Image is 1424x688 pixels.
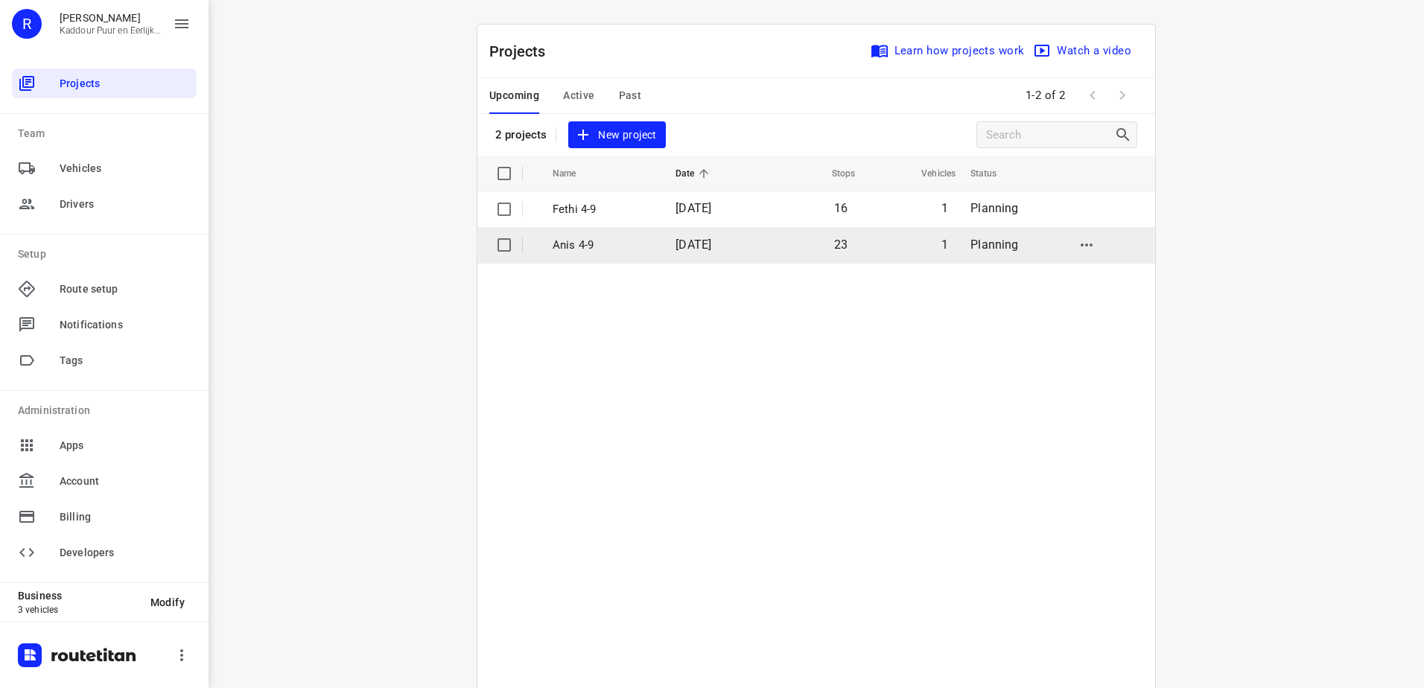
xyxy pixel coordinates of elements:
p: Fethi 4-9 [553,201,653,218]
span: Tags [60,353,191,369]
button: New project [568,121,665,149]
div: Apps [12,430,197,460]
span: New project [577,126,656,144]
span: Previous Page [1078,80,1107,110]
div: Vehicles [12,153,197,183]
span: Date [676,165,713,182]
span: [DATE] [676,238,711,252]
p: Business [18,590,139,602]
span: Vehicles [60,161,191,176]
span: Planning [970,238,1018,252]
span: Route setup [60,281,191,297]
div: Account [12,466,197,496]
span: Projects [60,76,191,92]
span: Notifications [60,317,191,333]
div: Search [1114,126,1137,144]
span: Name [553,165,596,182]
span: Upcoming [489,86,539,105]
span: Drivers [60,197,191,212]
p: Administration [18,403,197,418]
p: Kaddour Puur en Eerlijk Vlees B.V. [60,25,161,36]
span: 1 [941,238,948,252]
span: Stops [813,165,856,182]
span: 1 [941,201,948,215]
div: Notifications [12,310,197,340]
p: Rachid Kaddour [60,12,161,24]
div: Billing [12,502,197,532]
div: Route setup [12,274,197,304]
p: Team [18,126,197,141]
div: Drivers [12,189,197,219]
span: Apps [60,438,191,453]
p: 2 projects [495,128,547,141]
span: 23 [834,238,848,252]
span: Next Page [1107,80,1137,110]
p: Setup [18,246,197,262]
div: Developers [12,538,197,567]
span: Vehicles [902,165,956,182]
span: Billing [60,509,191,525]
span: [DATE] [676,201,711,215]
span: Planning [970,201,1018,215]
span: Modify [150,596,185,608]
span: Active [563,86,594,105]
div: Tags [12,345,197,375]
span: Account [60,474,191,489]
div: Projects [12,69,197,98]
button: Modify [139,589,197,616]
p: 3 vehicles [18,605,139,615]
p: Projects [489,40,558,63]
span: 1-2 of 2 [1020,80,1072,112]
span: Status [970,165,1016,182]
span: Past [619,86,642,105]
span: Developers [60,545,191,561]
input: Search projects [986,124,1114,147]
span: 16 [834,201,848,215]
p: Anis 4-9 [553,237,653,254]
div: R [12,9,42,39]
